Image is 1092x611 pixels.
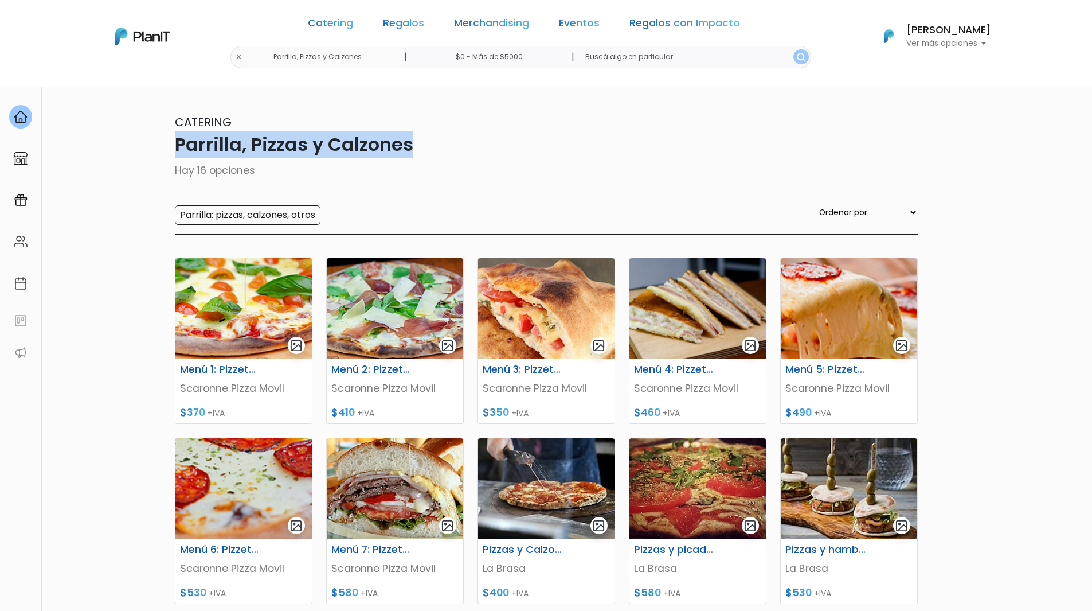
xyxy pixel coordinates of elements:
p: Scaronne Pizza Movil [180,381,307,396]
img: thumb_pizza.jpg [478,438,615,539]
a: gallery-light Menú 6: Pizzetas + Tablas + Sándwiches Calientes Scaronne Pizza Movil $530 +IVA [175,438,312,604]
span: +IVA [663,407,680,419]
p: Hay 16 opciones [175,163,918,178]
img: gallery-light [592,339,605,352]
img: gallery-light [441,339,454,352]
span: $530 [180,586,206,600]
span: +IVA [511,407,529,419]
img: thumb_2-1_producto_7.png [175,258,312,359]
img: campaigns-02234683943229c281be62815700db0a1741e53638e28bf9629b52c665b00959.svg [14,193,28,207]
div: ¿Necesitás ayuda? [59,11,165,33]
span: +IVA [209,587,226,599]
img: calendar-87d922413cdce8b2cf7b7f5f62616a5cf9e4887200fb71536465627b3292af00.svg [14,277,28,290]
a: Regalos [383,18,424,32]
span: $370 [180,406,205,419]
p: La Brasa [785,561,913,576]
a: gallery-light Menú 7: Pizzetas + Chivitos de Lomo al Pan Scaronne Pizza Movil $580 +IVA [326,438,464,604]
p: La Brasa [634,561,761,576]
span: $460 [634,406,660,419]
a: gallery-light Pizzas y picada [PERSON_NAME] La Brasa $580 +IVA [629,438,766,604]
img: thumb_2-1_portada_v2.png [327,258,463,359]
p: Scaronne Pizza Movil [634,381,761,396]
span: +IVA [511,587,529,599]
h6: Menú 2: Pizzetas Línea Premium [324,364,418,376]
img: thumb_WhatsApp_Image_2019-08-05_at_18.40-PhotoRoom__1_.png [629,258,766,359]
img: PlanIt Logo [876,24,902,49]
span: $580 [634,586,661,600]
input: Buscá algo en particular.. [576,46,811,68]
h6: Menú 5: Pizzetas + Tablas de Fiambres y Quesos. [778,364,872,376]
img: gallery-light [289,519,303,532]
input: Parrilla: pizzas, calzones, otros [175,205,320,225]
span: $490 [785,406,812,419]
span: +IVA [663,587,680,599]
span: $410 [331,406,355,419]
img: gallery-light [441,519,454,532]
img: search_button-432b6d5273f82d61273b3651a40e1bd1b912527efae98b1b7a1b2c0702e16a8d.svg [797,53,805,61]
h6: Menú 3: Pizzetas + Calzones. [476,364,570,376]
h6: Menú 7: Pizzetas + Chivitos de Lomo al Pan [324,544,418,556]
img: close-6986928ebcb1d6c9903e3b54e860dbc4d054630f23adef3a32610726dff6a82b.svg [235,53,242,61]
p: Parrilla, Pizzas y Calzones [175,131,918,158]
button: PlanIt Logo [PERSON_NAME] Ver más opciones [870,21,991,51]
span: +IVA [814,587,831,599]
a: gallery-light Menú 2: Pizzetas Línea Premium Scaronne Pizza Movil $410 +IVA [326,258,464,424]
img: gallery-light [895,339,908,352]
p: | [404,50,407,64]
img: PlanIt Logo [115,28,170,45]
h6: Menú 4: Pizzetas + Sándwiches Calientes. [627,364,721,376]
p: Scaronne Pizza Movil [785,381,913,396]
a: gallery-light Menú 4: Pizzetas + Sándwiches Calientes. Scaronne Pizza Movil $460 +IVA [629,258,766,424]
a: Regalos con Impacto [629,18,740,32]
span: +IVA [814,407,831,419]
img: thumb_2-1_chivito.png [327,438,463,539]
img: home-e721727adea9d79c4d83392d1f703f7f8bce08238fde08b1acbfd93340b81755.svg [14,110,28,124]
h6: Pizzas y Calzones [476,544,570,556]
img: gallery-light [895,519,908,532]
img: gallery-light [743,519,757,532]
a: gallery-light Menú 3: Pizzetas + Calzones. Scaronne Pizza Movil $350 +IVA [477,258,615,424]
span: $580 [331,586,358,600]
h6: [PERSON_NAME] [906,25,991,36]
a: gallery-light Pizzas y Calzones La Brasa $400 +IVA [477,438,615,604]
p: La Brasa [483,561,610,576]
h6: Pizzas y hamburguesas [778,544,872,556]
img: thumb_2-1_producto_3.png [175,438,312,539]
img: feedback-78b5a0c8f98aac82b08bfc38622c3050aee476f2c9584af64705fc4e61158814.svg [14,314,28,328]
span: $530 [785,586,812,600]
span: +IVA [361,587,378,599]
a: Catering [308,18,353,32]
a: gallery-light Pizzas y hamburguesas La Brasa $530 +IVA [780,438,918,604]
p: Ver más opciones [906,40,991,48]
span: +IVA [357,407,374,419]
p: Scaronne Pizza Movil [483,381,610,396]
a: Eventos [559,18,600,32]
span: $400 [483,586,509,600]
p: Scaronne Pizza Movil [180,561,307,576]
img: people-662611757002400ad9ed0e3c099ab2801c6687ba6c219adb57efc949bc21e19d.svg [14,235,28,248]
a: Merchandising [454,18,529,32]
img: gallery-light [743,339,757,352]
img: thumb_2-1_producto_5.png [781,258,917,359]
a: gallery-light Menú 5: Pizzetas + Tablas de Fiambres y Quesos. Scaronne Pizza Movil $490 +IVA [780,258,918,424]
img: thumb_2-1_calzone.png [478,258,615,359]
h6: Menú 1: Pizzetas [173,364,267,376]
img: marketplace-4ceaa7011d94191e9ded77b95e3339b90024bf715f7c57f8cf31f2d8c509eaba.svg [14,151,28,165]
span: $350 [483,406,509,419]
a: gallery-light Menú 1: Pizzetas Scaronne Pizza Movil $370 +IVA [175,258,312,424]
p: Catering [175,114,918,131]
span: +IVA [208,407,225,419]
img: partners-52edf745621dab592f3b2c58e3bca9d71375a7ef29c3b500c9f145b62cc070d4.svg [14,346,28,360]
img: gallery-light [592,519,605,532]
h6: Pizzas y picada [PERSON_NAME] [627,544,721,556]
img: thumb_50715919_2208337436153872_2953978489285378048_n.jpg [629,438,766,539]
img: thumb_Banner-pitabroodje-kipburger-2020M03-1200x600-3.jpg [781,438,917,539]
img: gallery-light [289,339,303,352]
p: Scaronne Pizza Movil [331,381,459,396]
p: | [572,50,574,64]
h6: Menú 6: Pizzetas + Tablas + Sándwiches Calientes [173,544,267,556]
p: Scaronne Pizza Movil [331,561,459,576]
